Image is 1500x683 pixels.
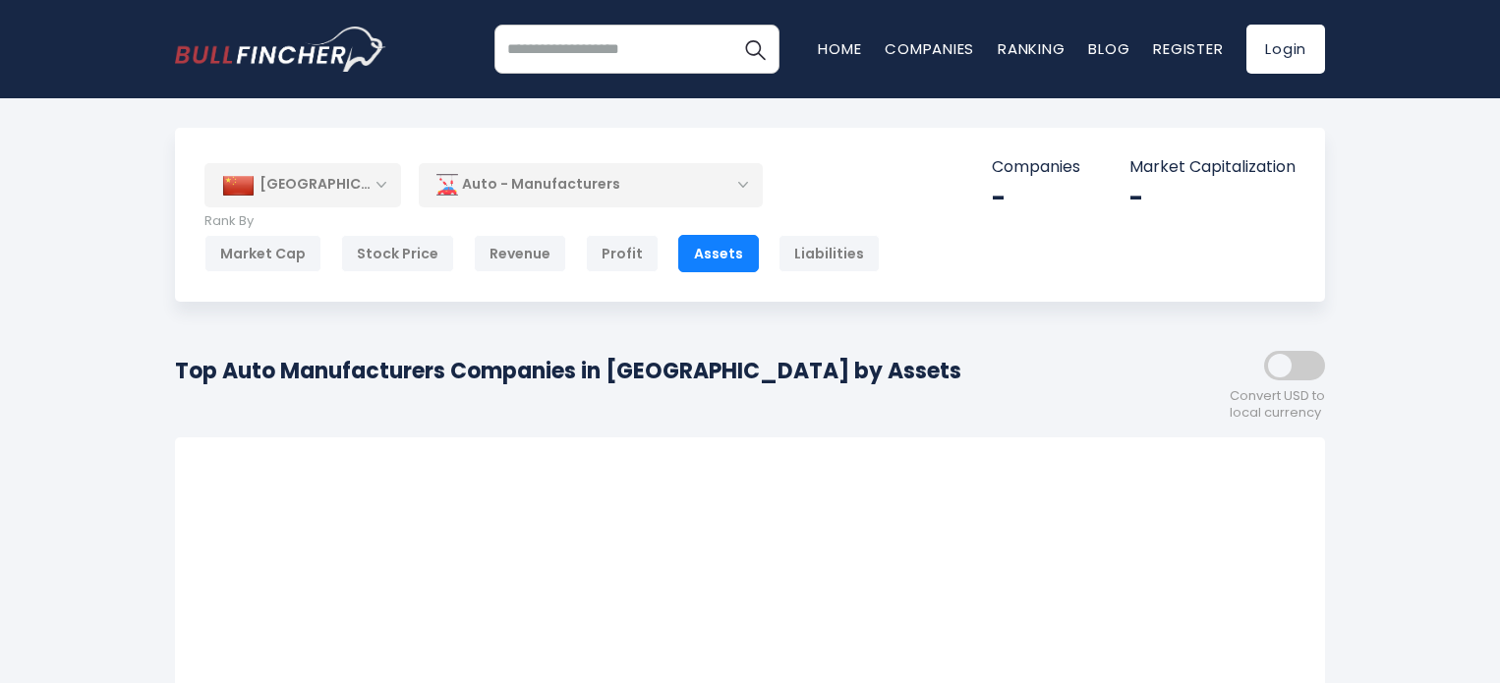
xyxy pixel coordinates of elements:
[730,25,779,74] button: Search
[992,157,1080,178] p: Companies
[1129,157,1296,178] p: Market Capitalization
[175,27,386,72] a: Go to homepage
[1153,38,1223,59] a: Register
[204,235,321,272] div: Market Cap
[419,162,763,207] div: Auto - Manufacturers
[1129,183,1296,213] div: -
[204,163,401,206] div: [GEOGRAPHIC_DATA]
[1088,38,1129,59] a: Blog
[341,235,454,272] div: Stock Price
[175,355,961,387] h1: Top Auto Manufacturers Companies in [GEOGRAPHIC_DATA] by Assets
[474,235,566,272] div: Revenue
[586,235,659,272] div: Profit
[779,235,880,272] div: Liabilities
[998,38,1065,59] a: Ranking
[1230,388,1325,422] span: Convert USD to local currency
[175,27,386,72] img: bullfincher logo
[818,38,861,59] a: Home
[885,38,974,59] a: Companies
[204,213,880,230] p: Rank By
[992,183,1080,213] div: -
[678,235,759,272] div: Assets
[1246,25,1325,74] a: Login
